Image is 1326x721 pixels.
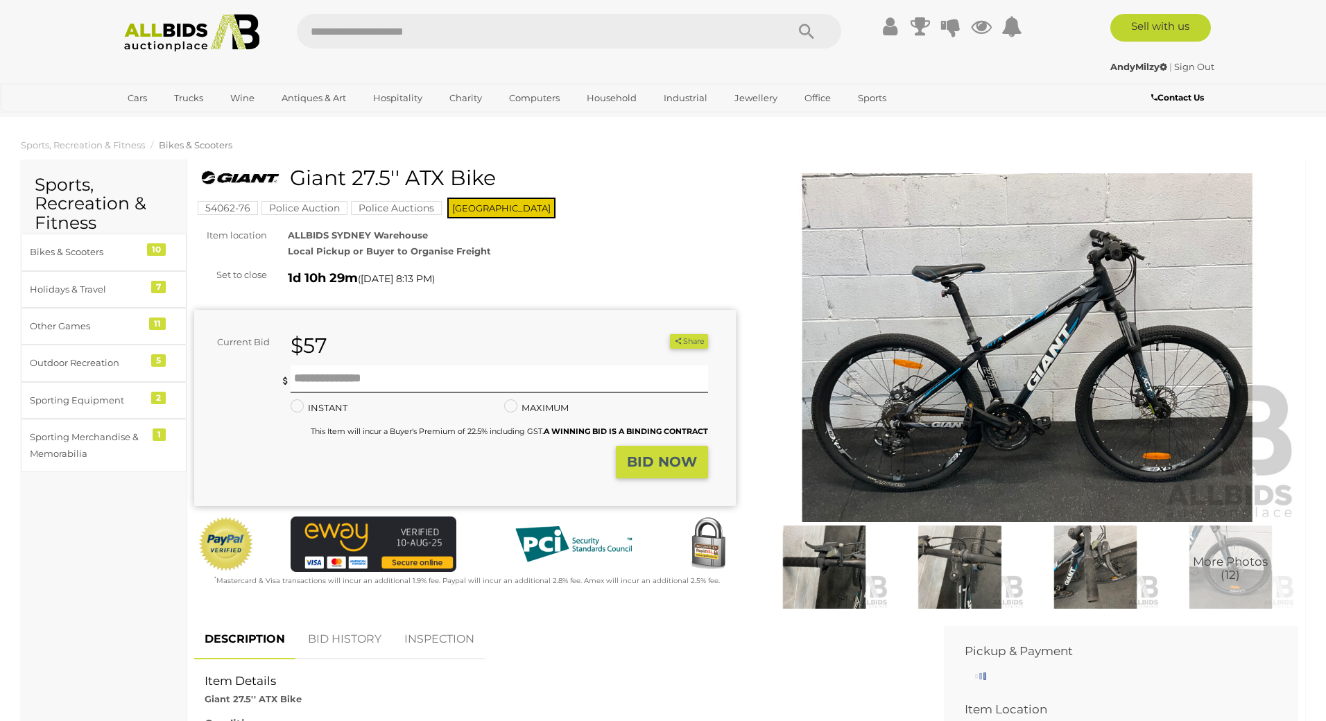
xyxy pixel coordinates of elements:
[1166,525,1295,608] img: Giant 27.5'' ATX Bike
[311,426,708,436] small: This Item will incur a Buyer's Premium of 22.5% including GST.
[351,202,442,214] a: Police Auctions
[760,525,888,608] img: Giant 27.5'' ATX Bike
[654,335,668,349] li: Watch this item
[21,345,187,381] a: Outdoor Recreation 5
[21,308,187,345] a: Other Games 11
[194,619,295,660] a: DESCRIPTION
[361,272,432,285] span: [DATE] 8:13 PM
[895,525,1024,608] img: Giant 27.5'' ATX Bike
[757,173,1298,522] img: Giant 27.5'' ATX Bike
[261,201,347,215] mark: Police Auction
[214,576,720,585] small: Mastercard & Visa transactions will incur an additional 1.9% fee. Paypal will incur an additional...
[159,139,232,150] a: Bikes & Scooters
[21,382,187,419] a: Sporting Equipment 2
[21,139,145,150] a: Sports, Recreation & Fitness
[261,202,347,214] a: Police Auction
[298,619,392,660] a: BID HISTORY
[273,87,355,110] a: Antiques & Art
[440,87,491,110] a: Charity
[1169,61,1172,72] span: |
[201,166,732,189] h1: Giant 27.5'' ATX Bike
[772,14,841,49] button: Search
[153,428,166,441] div: 1
[151,354,166,367] div: 5
[1110,61,1167,72] strong: AndyMilzy
[655,87,716,110] a: Industrial
[578,87,646,110] a: Household
[975,672,986,680] img: small-loading.gif
[151,281,166,293] div: 7
[1031,525,1160,608] img: Giant 27.5'' ATX Bike
[1166,525,1295,608] a: More Photos(12)
[394,619,485,660] a: INSPECTION
[21,419,187,472] a: Sporting Merchandise & Memorabilia 1
[504,400,569,416] label: MAXIMUM
[358,273,435,284] span: ( )
[616,446,708,478] button: BID NOW
[35,175,173,233] h2: Sports, Recreation & Fitness
[194,334,280,350] div: Current Bid
[119,87,156,110] a: Cars
[117,14,267,52] img: Allbids.com.au
[504,516,643,572] img: PCI DSS compliant
[205,675,913,688] h2: Item Details
[1193,555,1268,581] span: More Photos (12)
[30,244,144,260] div: Bikes & Scooters
[30,392,144,408] div: Sporting Equipment
[21,271,187,308] a: Holidays & Travel 7
[1151,90,1207,105] a: Contact Us
[795,87,840,110] a: Office
[198,202,258,214] a: 54062-76
[291,516,456,572] img: eWAY Payment Gateway
[198,201,258,215] mark: 54062-76
[288,270,358,286] strong: 1d 10h 29m
[288,245,491,257] strong: Local Pickup or Buyer to Organise Freight
[364,87,431,110] a: Hospitality
[849,87,895,110] a: Sports
[447,198,556,218] span: [GEOGRAPHIC_DATA]
[30,429,144,462] div: Sporting Merchandise & Memorabilia
[291,400,347,416] label: INSTANT
[1151,92,1204,103] b: Contact Us
[119,110,235,132] a: [GEOGRAPHIC_DATA]
[30,281,144,297] div: Holidays & Travel
[1110,14,1211,42] a: Sell with us
[151,392,166,404] div: 2
[965,703,1257,716] h2: Item Location
[627,453,697,470] strong: BID NOW
[30,355,144,371] div: Outdoor Recreation
[1174,61,1214,72] a: Sign Out
[21,234,187,270] a: Bikes & Scooters 10
[544,426,708,436] b: A WINNING BID IS A BINDING CONTRACT
[205,693,302,704] strong: Giant 27.5'' ATX Bike
[165,87,212,110] a: Trucks
[201,170,279,186] img: Giant 27.5'' ATX Bike
[288,229,428,241] strong: ALLBIDS SYDNEY Warehouse
[500,87,569,110] a: Computers
[147,243,166,256] div: 10
[725,87,786,110] a: Jewellery
[184,227,277,243] div: Item location
[965,645,1257,658] h2: Pickup & Payment
[149,318,166,330] div: 11
[198,516,255,572] img: Official PayPal Seal
[670,334,708,349] button: Share
[30,318,144,334] div: Other Games
[680,516,736,572] img: Secured by Rapid SSL
[184,267,277,283] div: Set to close
[351,201,442,215] mark: Police Auctions
[1110,61,1169,72] a: AndyMilzy
[291,333,327,358] strong: $57
[221,87,264,110] a: Wine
